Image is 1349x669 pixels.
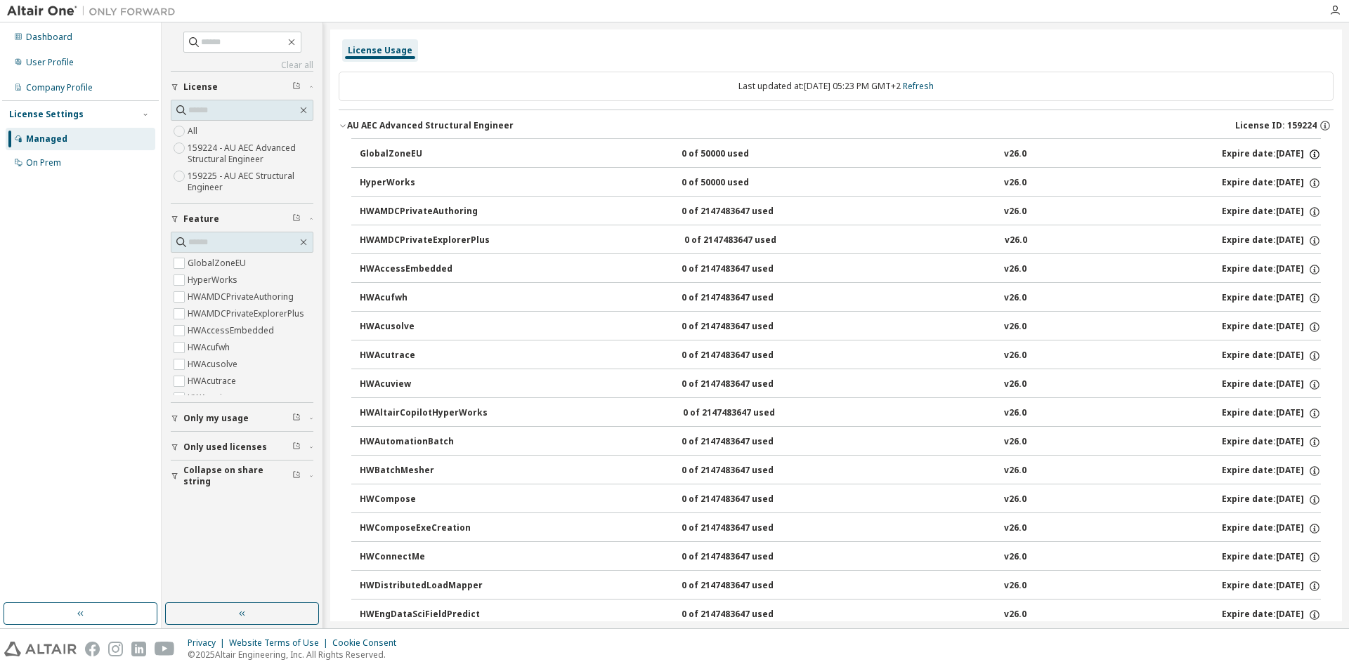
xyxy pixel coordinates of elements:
div: v26.0 [1004,494,1027,506]
div: v26.0 [1004,177,1027,190]
p: © 2025 Altair Engineering, Inc. All Rights Reserved. [188,649,405,661]
div: 0 of 2147483647 used [682,378,808,391]
div: Expire date: [DATE] [1222,465,1321,477]
button: HWAutomationBatch0 of 2147483647 usedv26.0Expire date:[DATE] [360,427,1321,458]
label: GlobalZoneEU [188,255,249,272]
div: v26.0 [1004,350,1027,362]
div: v26.0 [1004,609,1027,621]
button: GlobalZoneEU0 of 50000 usedv26.0Expire date:[DATE] [360,139,1321,170]
img: instagram.svg [108,642,123,656]
button: HWAccessEmbedded0 of 2147483647 usedv26.0Expire date:[DATE] [360,254,1321,285]
label: All [188,123,200,140]
div: 0 of 2147483647 used [682,350,808,362]
a: Clear all [171,60,313,71]
div: v26.0 [1004,148,1027,161]
span: License ID: 159224 [1235,120,1317,131]
div: v26.0 [1004,436,1027,449]
span: Clear filter [292,413,301,424]
div: Expire date: [DATE] [1222,350,1321,362]
button: HWAcusolve0 of 2147483647 usedv26.0Expire date:[DATE] [360,312,1321,343]
div: 0 of 2147483647 used [682,436,808,449]
div: Expire date: [DATE] [1222,494,1321,506]
div: Expire date: [DATE] [1222,609,1321,621]
span: Clear filter [292,213,301,225]
button: HWEngDataSciFieldPredict0 of 2147483647 usedv26.0Expire date:[DATE] [360,600,1321,630]
div: HWAMDCPrivateExplorerPlus [360,234,490,247]
div: HWAltairCopilotHyperWorks [360,407,488,420]
button: Only my usage [171,403,313,434]
div: HWAMDCPrivateAuthoring [360,206,486,218]
span: Clear filter [292,470,301,482]
div: Expire date: [DATE] [1222,292,1321,305]
button: HWBatchMesher0 of 2147483647 usedv26.0Expire date:[DATE] [360,456,1321,486]
div: HWAcutrace [360,350,486,362]
label: HWAcuview [188,390,236,406]
div: HWAcusolve [360,321,486,333]
span: Only used licenses [183,442,267,453]
div: License Settings [9,109,84,120]
button: HWDistributedLoadMapper0 of 2147483647 usedv26.0Expire date:[DATE] [360,571,1321,602]
div: HWCompose [360,494,486,506]
div: User Profile [26,57,74,68]
button: HWAMDCPrivateExplorerPlus0 of 2147483647 usedv26.0Expire date:[DATE] [360,225,1321,256]
div: GlobalZoneEU [360,148,486,161]
button: AU AEC Advanced Structural EngineerLicense ID: 159224 [339,110,1334,141]
div: v26.0 [1005,234,1027,247]
a: Refresh [903,80,934,92]
button: HWAcuview0 of 2147483647 usedv26.0Expire date:[DATE] [360,369,1321,400]
div: Expire date: [DATE] [1222,263,1321,276]
div: HWEngDataSciFieldPredict [360,609,486,621]
img: altair_logo.svg [4,642,77,656]
button: HyperWorks0 of 50000 usedv26.0Expire date:[DATE] [360,168,1321,199]
div: License Usage [348,45,412,56]
span: License [183,81,218,93]
label: HWAccessEmbedded [188,322,277,339]
div: HWDistributedLoadMapper [360,580,486,592]
div: 0 of 50000 used [682,148,808,161]
label: HWAMDCPrivateAuthoring [188,289,296,305]
span: Clear filter [292,81,301,93]
label: HyperWorks [188,272,240,289]
div: v26.0 [1004,407,1027,420]
div: Expire date: [DATE] [1222,522,1321,535]
div: Expire date: [DATE] [1222,580,1321,592]
button: HWComposeExeCreation0 of 2147483647 usedv26.0Expire date:[DATE] [360,513,1321,544]
button: HWAcufwh0 of 2147483647 usedv26.0Expire date:[DATE] [360,283,1321,314]
button: HWAltairCopilotHyperWorks0 of 2147483647 usedv26.0Expire date:[DATE] [360,398,1321,429]
div: Website Terms of Use [229,637,332,649]
div: Expire date: [DATE] [1222,177,1321,190]
div: Expire date: [DATE] [1222,321,1321,333]
div: Expire date: [DATE] [1222,206,1321,218]
div: AU AEC Advanced Structural Engineer [347,120,514,131]
button: HWCompose0 of 2147483647 usedv26.0Expire date:[DATE] [360,484,1321,515]
div: Last updated at: [DATE] 05:23 PM GMT+2 [339,72,1334,101]
div: Dashboard [26,32,72,43]
span: Collapse on share string [183,465,292,487]
button: Collapse on share string [171,461,313,491]
div: 0 of 2147483647 used [682,580,808,592]
div: Expire date: [DATE] [1222,148,1321,161]
div: v26.0 [1004,465,1027,477]
button: Only used licenses [171,432,313,463]
div: HWAutomationBatch [360,436,486,449]
button: HWAcutrace0 of 2147483647 usedv26.0Expire date:[DATE] [360,340,1321,371]
div: HWAccessEmbedded [360,263,486,276]
label: HWAcutrace [188,373,239,390]
button: License [171,72,313,102]
button: Feature [171,204,313,234]
label: HWAMDCPrivateExplorerPlus [188,305,307,322]
label: HWAcufwh [188,339,233,356]
div: v26.0 [1004,551,1027,564]
div: 0 of 2147483647 used [682,522,808,535]
div: Expire date: [DATE] [1222,234,1321,247]
div: Expire date: [DATE] [1222,436,1321,449]
div: 0 of 2147483647 used [682,494,808,506]
div: v26.0 [1004,522,1027,535]
label: 159225 - AU AEC Structural Engineer [188,168,313,196]
label: 159224 - AU AEC Advanced Structural Engineer [188,140,313,168]
img: Altair One [7,4,183,18]
div: Expire date: [DATE] [1222,378,1321,391]
button: HWConnectMe0 of 2147483647 usedv26.0Expire date:[DATE] [360,542,1321,573]
div: v26.0 [1004,263,1027,276]
img: youtube.svg [155,642,175,656]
